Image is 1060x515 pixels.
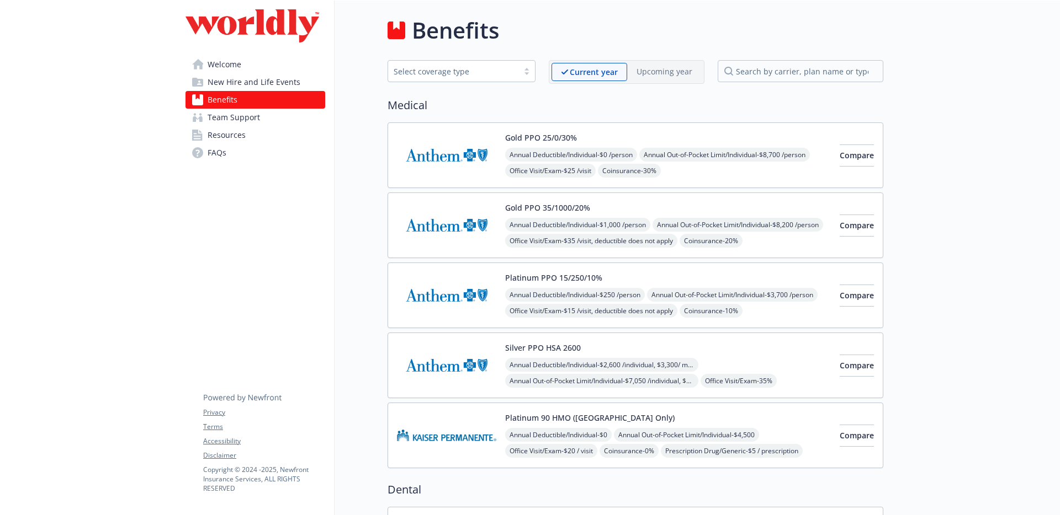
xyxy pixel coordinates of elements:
span: Coinsurance - 20% [680,234,743,248]
div: Select coverage type [394,66,513,77]
img: Anthem Blue Cross carrier logo [397,132,496,179]
a: FAQs [185,144,325,162]
h1: Benefits [412,14,499,47]
button: Platinum PPO 15/250/10% [505,272,602,283]
p: Upcoming year [637,66,692,77]
span: Office Visit/Exam - 35% [701,374,777,388]
span: Coinsurance - 10% [680,304,743,318]
span: Annual Deductible/Individual - $1,000 /person [505,218,650,232]
button: Gold PPO 35/1000/20% [505,202,590,213]
span: Annual Out-of-Pocket Limit/Individual - $3,700 /person [647,288,818,302]
span: Benefits [208,91,237,109]
span: Compare [840,150,874,160]
a: Disclaimer [203,450,325,460]
a: Resources [185,126,325,144]
button: Gold PPO 25/0/30% [505,132,577,143]
span: Annual Deductible/Individual - $0 /person [505,148,637,162]
span: Annual Deductible/Individual - $250 /person [505,288,645,302]
span: Office Visit/Exam - $20 / visit [505,444,597,458]
span: New Hire and Life Events [208,73,300,91]
span: Prescription Drug/Generic - $5 / prescription [661,444,803,458]
a: Accessibility [203,436,325,446]
button: Silver PPO HSA 2600 [505,342,581,353]
span: Office Visit/Exam - $15 /visit, deductible does not apply [505,304,677,318]
button: Compare [840,425,874,447]
button: Platinum 90 HMO ([GEOGRAPHIC_DATA] Only) [505,412,675,423]
p: Copyright © 2024 - 2025 , Newfront Insurance Services, ALL RIGHTS RESERVED [203,465,325,493]
span: Annual Out-of-Pocket Limit/Individual - $8,200 /person [653,218,823,232]
input: search by carrier, plan name or type [718,60,883,82]
span: Compare [840,430,874,441]
a: New Hire and Life Events [185,73,325,91]
a: Team Support [185,109,325,126]
span: FAQs [208,144,226,162]
button: Compare [840,214,874,237]
img: Anthem Blue Cross carrier logo [397,272,496,319]
img: Anthem Blue Cross carrier logo [397,342,496,389]
span: Compare [840,360,874,371]
span: Office Visit/Exam - $25 /visit [505,164,596,178]
span: Office Visit/Exam - $35 /visit, deductible does not apply [505,234,677,248]
p: Current year [570,66,618,78]
img: Kaiser Permanente Insurance Company carrier logo [397,412,496,459]
span: Compare [840,220,874,230]
span: Compare [840,290,874,301]
span: Upcoming year [627,63,702,81]
span: Annual Deductible/Individual - $2,600 /individual, $3,300/ member [505,358,698,372]
span: Annual Out-of-Pocket Limit/Individual - $8,700 /person [639,148,810,162]
button: Compare [840,285,874,307]
h2: Dental [388,481,883,498]
span: Annual Out-of-Pocket Limit/Individual - $7,050 /individual, $7,050/ member [505,374,698,388]
a: Benefits [185,91,325,109]
span: Annual Deductible/Individual - $0 [505,428,612,442]
span: Welcome [208,56,241,73]
span: Team Support [208,109,260,126]
span: Annual Out-of-Pocket Limit/Individual - $4,500 [614,428,759,442]
span: Coinsurance - 30% [598,164,661,178]
a: Privacy [203,407,325,417]
button: Compare [840,355,874,377]
img: Anthem Blue Cross carrier logo [397,202,496,249]
button: Compare [840,144,874,167]
a: Welcome [185,56,325,73]
span: Coinsurance - 0% [600,444,659,458]
span: Resources [208,126,246,144]
a: Terms [203,422,325,432]
h2: Medical [388,97,883,114]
